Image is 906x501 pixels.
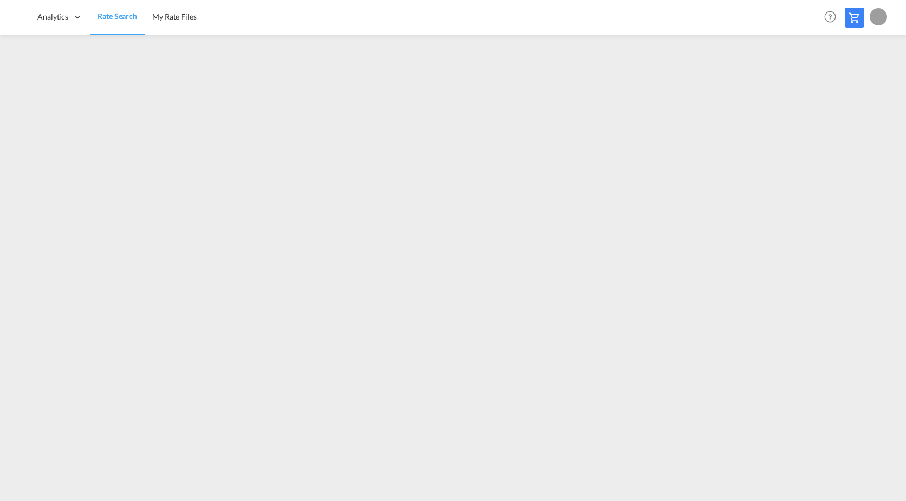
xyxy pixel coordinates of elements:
span: My Rate Files [152,12,197,21]
span: Analytics [37,11,68,22]
span: Rate Search [98,11,137,21]
span: Help [821,8,839,26]
div: Help [821,8,845,27]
